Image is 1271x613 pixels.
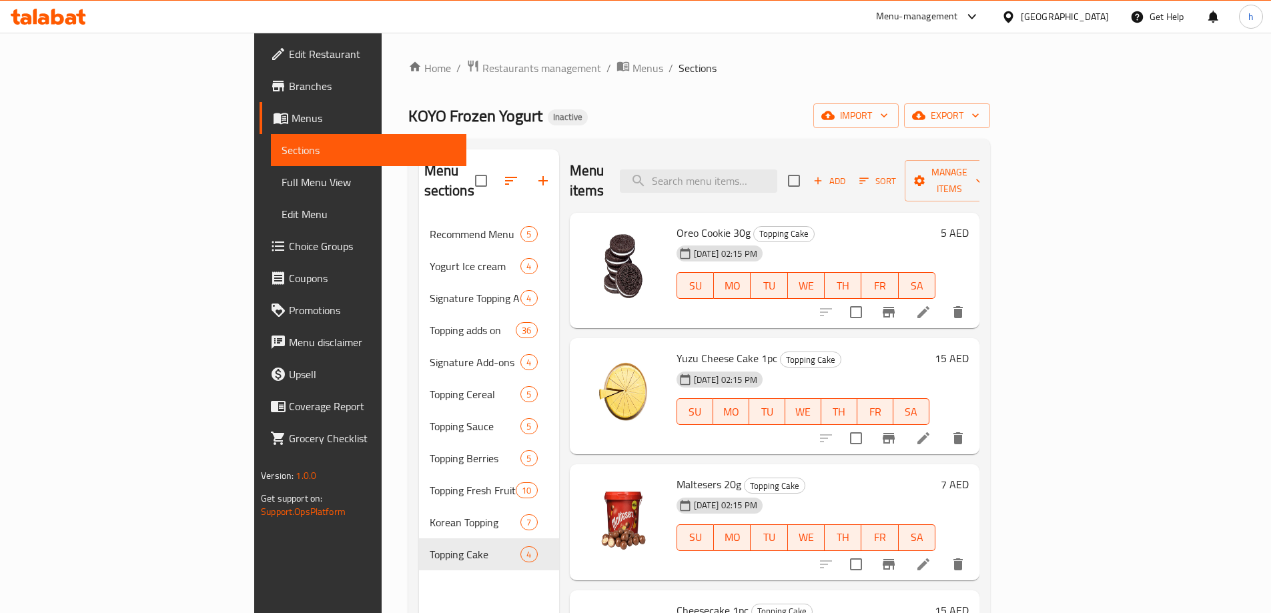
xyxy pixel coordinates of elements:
[260,230,466,262] a: Choice Groups
[861,524,898,551] button: FR
[408,101,542,131] span: KOYO Frozen Yogurt
[915,304,931,320] a: Edit menu item
[791,402,816,422] span: WE
[620,169,777,193] input: search
[863,402,888,422] span: FR
[260,38,466,70] a: Edit Restaurant
[867,528,893,547] span: FR
[824,107,888,124] span: import
[856,171,899,191] button: Sort
[521,516,536,529] span: 7
[813,103,899,128] button: import
[942,296,974,328] button: delete
[915,107,979,124] span: export
[430,418,521,434] span: Topping Sauce
[915,430,931,446] a: Edit menu item
[271,166,466,198] a: Full Menu View
[289,398,456,414] span: Coverage Report
[289,78,456,94] span: Branches
[548,109,588,125] div: Inactive
[419,314,559,346] div: Topping adds on36
[430,514,521,530] span: Korean Topping
[859,173,896,189] span: Sort
[430,258,521,274] span: Yogurt Ice cream
[867,276,893,295] span: FR
[419,442,559,474] div: Topping Berries5
[520,514,537,530] div: items
[261,503,346,520] a: Support.OpsPlatform
[419,218,559,250] div: Recommend Menu5
[430,226,521,242] span: Recommend Menu
[419,346,559,378] div: Signature Add-ons4
[520,418,537,434] div: items
[260,102,466,134] a: Menus
[842,550,870,578] span: Select to update
[825,272,861,299] button: TH
[419,538,559,570] div: Topping Cake4
[713,398,749,425] button: MO
[261,467,294,484] span: Version:
[719,528,745,547] span: MO
[271,198,466,230] a: Edit Menu
[521,292,536,305] span: 4
[430,450,521,466] span: Topping Berries
[260,358,466,390] a: Upsell
[520,354,537,370] div: items
[677,272,714,299] button: SU
[548,111,588,123] span: Inactive
[521,548,536,561] span: 4
[521,260,536,273] span: 4
[580,475,666,560] img: Maltesers 20g
[899,524,935,551] button: SA
[289,334,456,350] span: Menu disclaimer
[521,452,536,465] span: 5
[808,171,851,191] button: Add
[289,270,456,286] span: Coupons
[521,420,536,433] span: 5
[1021,9,1109,24] div: [GEOGRAPHIC_DATA]
[419,213,559,576] nav: Menu sections
[419,474,559,506] div: Topping Fresh Fruits10
[873,422,905,454] button: Branch-specific-item
[260,326,466,358] a: Menu disclaimer
[915,556,931,572] a: Edit menu item
[942,548,974,580] button: delete
[296,467,316,484] span: 1.0.0
[1248,9,1254,24] span: h
[430,546,521,562] div: Topping Cake
[260,294,466,326] a: Promotions
[915,164,983,197] span: Manage items
[941,223,969,242] h6: 5 AED
[419,410,559,442] div: Topping Sauce5
[751,272,787,299] button: TU
[825,524,861,551] button: TH
[521,228,536,241] span: 5
[520,546,537,562] div: items
[260,422,466,454] a: Grocery Checklist
[751,524,787,551] button: TU
[899,402,924,422] span: SA
[677,348,777,368] span: Yuzu Cheese Cake 1pc
[893,398,929,425] button: SA
[677,398,713,425] button: SU
[580,223,666,309] img: Oreo Cookie 30g
[419,282,559,314] div: Signature Topping Add-ons4
[876,9,958,25] div: Menu-management
[689,247,763,260] span: [DATE] 02:15 PM
[516,482,537,498] div: items
[683,402,708,422] span: SU
[260,390,466,422] a: Coverage Report
[282,142,456,158] span: Sections
[430,482,516,498] span: Topping Fresh Fruits
[719,402,744,422] span: MO
[842,298,870,326] span: Select to update
[905,160,994,201] button: Manage items
[781,352,841,368] span: Topping Cake
[745,478,805,494] span: Topping Cake
[851,171,905,191] span: Sort items
[941,475,969,494] h6: 7 AED
[289,46,456,62] span: Edit Restaurant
